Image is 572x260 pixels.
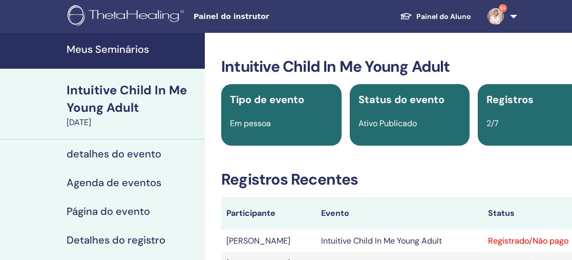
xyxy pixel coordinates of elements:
td: [PERSON_NAME] [221,230,316,252]
img: default.jpg [488,8,504,25]
span: Em pessoa [230,118,271,129]
h4: Detalhes do registro [67,234,165,246]
h4: detalhes do evento [67,148,161,160]
div: [DATE] [67,116,199,129]
a: Intuitive Child In Me Young Adult[DATE] [60,82,205,129]
span: Tipo de evento [230,93,304,106]
th: Participante [221,197,316,230]
span: 9+ [499,4,507,12]
span: 2/7 [486,118,499,129]
h4: Agenda de eventos [67,176,161,189]
a: Painel do Aluno [392,7,479,26]
span: Status do evento [358,93,444,106]
h4: Página do evento [67,205,150,217]
th: Evento [316,197,483,230]
span: Painel do instrutor [194,11,347,22]
img: logo.png [68,5,187,28]
h4: Meus Seminários [67,43,199,55]
span: Registros [486,93,534,106]
span: Ativo Publicado [358,118,417,129]
td: Intuitive Child In Me Young Adult [316,230,483,252]
div: Intuitive Child In Me Young Adult [67,82,199,116]
img: graduation-cap-white.svg [400,12,412,21]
